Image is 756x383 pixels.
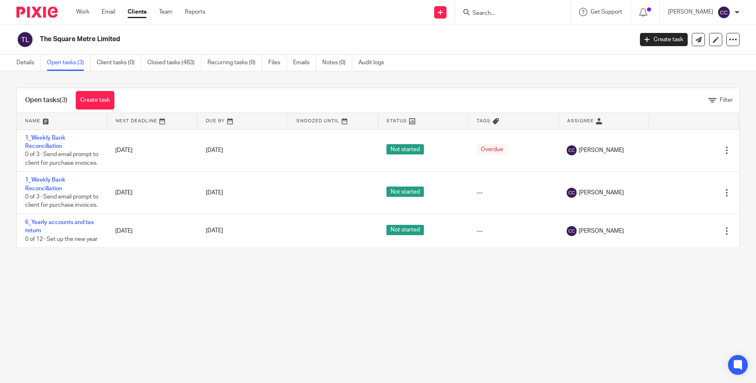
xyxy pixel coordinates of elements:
[76,8,89,16] a: Work
[25,236,98,242] span: 0 of 12 · Set up the new year
[206,228,223,234] span: [DATE]
[386,119,407,123] span: Status
[16,55,41,71] a: Details
[185,8,205,16] a: Reports
[579,146,624,154] span: [PERSON_NAME]
[147,55,201,71] a: Closed tasks (483)
[579,227,624,235] span: [PERSON_NAME]
[47,55,91,71] a: Open tasks (3)
[207,55,262,71] a: Recurring tasks (9)
[107,172,197,214] td: [DATE]
[107,129,197,172] td: [DATE]
[386,144,424,154] span: Not started
[40,35,510,44] h2: The Square Metre Limited
[477,119,491,123] span: Tags
[293,55,316,71] a: Emails
[717,6,730,19] img: svg%3E
[567,226,577,236] img: svg%3E
[16,7,58,18] img: Pixie
[477,227,550,235] div: ---
[16,31,34,48] img: svg%3E
[477,144,507,154] span: Overdue
[579,189,624,197] span: [PERSON_NAME]
[25,177,65,191] a: 1_Weekly Bank Reconciliation
[720,97,733,103] span: Filter
[477,189,550,197] div: ---
[206,147,223,153] span: [DATE]
[640,33,688,46] a: Create task
[25,194,98,208] span: 0 of 3 · Send email prompt to client for purchase invoices.
[567,145,577,155] img: svg%3E
[206,190,223,196] span: [DATE]
[25,152,98,166] span: 0 of 3 · Send email prompt to client for purchase invoices.
[128,8,147,16] a: Clients
[386,187,424,197] span: Not started
[60,97,67,103] span: (3)
[591,9,622,15] span: Get Support
[25,96,67,105] h1: Open tasks
[472,10,546,17] input: Search
[268,55,287,71] a: Files
[25,135,65,149] a: 1_Weekly Bank Reconciliation
[97,55,141,71] a: Client tasks (0)
[296,119,340,123] span: Snoozed Until
[358,55,390,71] a: Audit logs
[567,188,577,198] img: svg%3E
[25,220,94,234] a: 6_Yearly accounts and tax return
[76,91,114,110] a: Create task
[102,8,115,16] a: Email
[159,8,172,16] a: Team
[386,225,424,235] span: Not started
[322,55,352,71] a: Notes (0)
[668,8,713,16] p: [PERSON_NAME]
[107,214,197,248] td: [DATE]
